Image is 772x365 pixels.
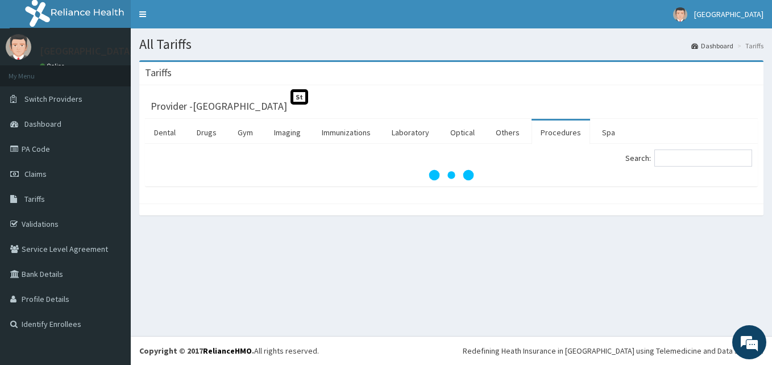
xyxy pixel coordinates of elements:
[532,121,590,144] a: Procedures
[313,121,380,144] a: Immunizations
[131,336,772,365] footer: All rights reserved.
[24,194,45,204] span: Tariffs
[186,6,214,33] div: Minimize live chat window
[290,89,308,105] span: St
[691,41,733,51] a: Dashboard
[139,37,763,52] h1: All Tariffs
[694,9,763,19] span: [GEOGRAPHIC_DATA]
[145,68,172,78] h3: Tariffs
[59,64,191,78] div: Chat with us now
[734,41,763,51] li: Tariffs
[441,121,484,144] a: Optical
[66,110,157,225] span: We're online!
[145,121,185,144] a: Dental
[24,169,47,179] span: Claims
[463,345,763,356] div: Redefining Heath Insurance in [GEOGRAPHIC_DATA] using Telemedicine and Data Science!
[40,46,134,56] p: [GEOGRAPHIC_DATA]
[673,7,687,22] img: User Image
[6,34,31,60] img: User Image
[383,121,438,144] a: Laboratory
[429,152,474,198] svg: audio-loading
[625,150,752,167] label: Search:
[24,94,82,104] span: Switch Providers
[203,346,252,356] a: RelianceHMO
[654,150,752,167] input: Search:
[151,101,287,111] h3: Provider - [GEOGRAPHIC_DATA]
[139,346,254,356] strong: Copyright © 2017 .
[487,121,529,144] a: Others
[21,57,46,85] img: d_794563401_company_1708531726252_794563401
[6,244,217,284] textarea: Type your message and hit 'Enter'
[24,119,61,129] span: Dashboard
[265,121,310,144] a: Imaging
[188,121,226,144] a: Drugs
[593,121,624,144] a: Spa
[40,62,67,70] a: Online
[229,121,262,144] a: Gym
